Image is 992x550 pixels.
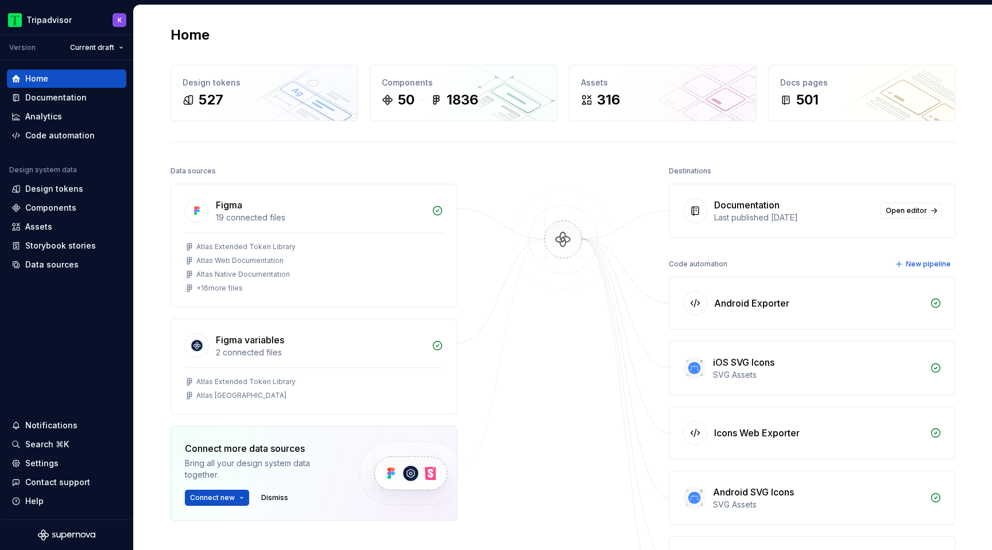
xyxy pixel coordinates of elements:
svg: Supernova Logo [38,529,95,541]
button: Current draft [65,40,129,56]
div: Design system data [9,165,77,175]
a: Storybook stories [7,237,126,255]
div: Code automation [25,130,95,141]
a: Design tokens527 [170,65,358,121]
a: Settings [7,454,126,472]
div: Help [25,495,44,507]
span: Dismiss [261,493,288,502]
div: Notifications [25,420,77,431]
img: 0ed0e8b8-9446-497d-bad0-376821b19aa5.png [8,13,22,27]
div: 501 [796,91,819,109]
div: Storybook stories [25,240,96,251]
div: 316 [597,91,620,109]
div: Documentation [25,92,87,103]
button: Notifications [7,416,126,435]
div: Home [25,73,48,84]
div: Figma [216,198,242,212]
a: Analytics [7,107,126,126]
div: Data sources [25,259,79,270]
div: Assets [581,77,745,88]
button: TripadvisorK [2,7,131,32]
a: Open editor [881,203,941,219]
div: Version [9,43,36,52]
button: Search ⌘K [7,435,126,454]
div: iOS SVG Icons [713,355,774,369]
div: Design tokens [183,77,346,88]
div: Altas Native Documentation [196,270,290,279]
div: Atlas Extended Token Library [196,242,296,251]
div: Destinations [669,163,711,179]
div: Bring all your design system data together. [185,458,340,481]
div: 19 connected files [216,212,425,223]
div: Atlas Extended Token Library [196,377,296,386]
div: 2 connected files [216,347,425,358]
div: 50 [398,91,414,109]
a: Components501836 [370,65,557,121]
div: Design tokens [25,183,83,195]
span: Connect new [190,493,235,502]
div: Atlas Web Documentation [196,256,284,265]
button: New pipeline [892,256,956,272]
a: Figma variables2 connected filesAtlas Extended Token LibraryAtlas [GEOGRAPHIC_DATA] [170,319,458,415]
a: Documentation [7,88,126,107]
div: Figma variables [216,333,284,347]
a: Docs pages501 [768,65,956,121]
span: New pipeline [906,259,951,269]
div: Settings [25,458,59,469]
div: Docs pages [780,77,944,88]
button: Dismiss [256,490,293,506]
div: Connect more data sources [185,441,340,455]
a: Figma19 connected filesAtlas Extended Token LibraryAtlas Web DocumentationAltas Native Documentat... [170,184,458,307]
div: Android Exporter [714,296,789,310]
div: K [118,16,122,25]
div: Assets [25,221,52,233]
a: Home [7,69,126,88]
div: Documentation [714,198,780,212]
a: Assets316 [569,65,757,121]
div: Analytics [25,111,62,122]
div: 1836 [447,91,478,109]
button: Connect new [185,490,249,506]
div: Components [382,77,545,88]
div: Icons Web Exporter [714,426,800,440]
h2: Home [170,26,210,44]
div: Data sources [170,163,216,179]
div: Last published [DATE] [714,212,874,223]
a: Code automation [7,126,126,145]
div: SVG Assets [713,369,923,381]
div: Code automation [669,256,727,272]
span: Current draft [70,43,114,52]
div: Android SVG Icons [713,485,794,499]
div: Tripadvisor [26,14,72,26]
div: Contact support [25,477,90,488]
a: Design tokens [7,180,126,198]
a: Assets [7,218,126,236]
span: Open editor [886,206,927,215]
a: Data sources [7,255,126,274]
div: SVG Assets [713,499,923,510]
div: Search ⌘K [25,439,69,450]
div: + 16 more files [196,284,243,293]
a: Components [7,199,126,217]
button: Contact support [7,473,126,491]
div: Atlas [GEOGRAPHIC_DATA] [196,391,286,400]
button: Help [7,492,126,510]
div: Components [25,202,76,214]
div: 527 [199,91,223,109]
